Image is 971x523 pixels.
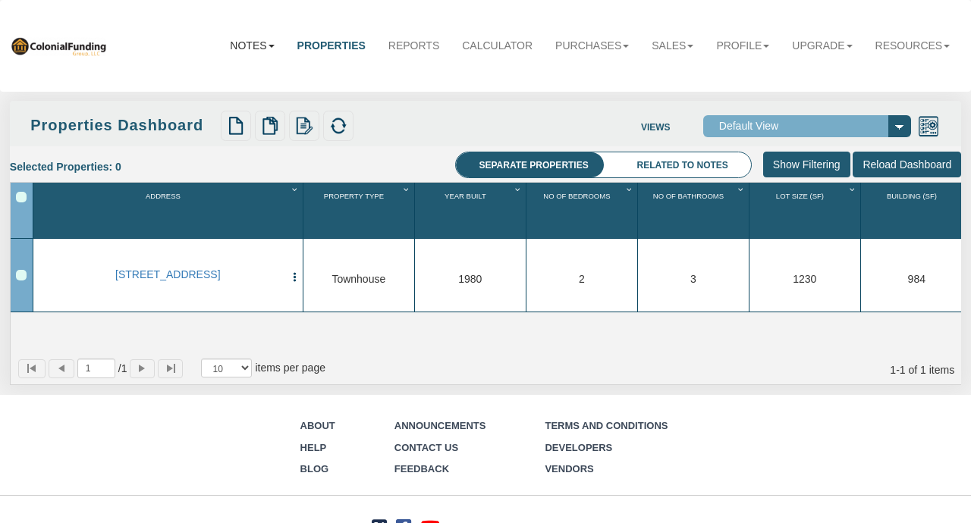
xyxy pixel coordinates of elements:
[735,183,748,196] div: Column Menu
[456,152,611,178] li: Separate properties
[653,192,724,200] span: No Of Bathrooms
[614,152,751,178] li: Related to notes
[545,463,593,474] a: Vendors
[30,114,217,136] div: Properties Dashboard
[18,359,46,378] button: Page to first
[545,442,612,453] a: Developers
[36,187,303,233] div: Address Sort None
[394,420,486,431] a: Announcements
[543,192,610,200] span: No Of Bedrooms
[529,187,637,233] div: Sort None
[896,364,900,376] abbr: through
[864,29,962,62] a: Resources
[641,115,703,134] label: Views
[417,187,526,233] div: Year Built Sort None
[847,183,859,196] div: Column Menu
[286,29,377,62] a: Properties
[887,192,937,200] span: Building (Sf)
[394,442,458,453] a: Contact Us
[118,362,121,374] abbr: of
[451,29,544,62] a: Calculator
[300,463,329,474] a: Blog
[118,361,127,376] span: 1
[445,192,486,200] span: Year Built
[752,187,860,233] div: Sort None
[544,29,640,62] a: Purchases
[329,117,347,135] img: refresh.png
[401,183,413,196] div: Column Menu
[289,183,302,196] div: Column Menu
[218,29,285,62] a: Notes
[890,364,954,376] span: 1 1 of 1 items
[10,152,133,182] div: Selected Properties: 0
[752,187,860,233] div: Lot Size (Sf) Sort None
[763,152,850,177] input: Show Filtering
[261,117,279,135] img: copy.png
[640,187,749,233] div: Sort None
[130,359,155,378] button: Page forward
[512,183,525,196] div: Column Menu
[289,271,300,283] img: cell-menu.png
[624,183,636,196] div: Column Menu
[295,117,313,135] img: edit.png
[908,273,925,285] span: 984
[51,268,285,281] a: 0001 B Lafayette Ave, Baltimore, MD, 21202
[853,152,961,177] input: Reload Dashboard
[394,463,449,474] a: Feedback
[158,359,183,378] button: Page to last
[332,273,385,285] span: Townhouse
[690,273,696,285] span: 3
[16,270,27,280] div: Row 1, Row Selection Checkbox
[781,29,863,62] a: Upgrade
[146,192,181,200] span: Address
[640,187,749,233] div: No Of Bathrooms Sort None
[918,115,940,137] img: views.png
[545,420,668,431] a: Terms and Conditions
[640,29,705,62] a: Sales
[16,192,27,202] div: Select All
[705,29,781,62] a: Profile
[324,192,384,200] span: Property Type
[77,359,115,378] input: Selected page
[300,420,335,431] a: About
[776,192,824,200] span: Lot Size (Sf)
[417,187,526,233] div: Sort None
[377,29,451,62] a: Reports
[10,36,107,55] img: 569736
[289,268,300,283] button: Press to open the property menu
[36,187,303,233] div: Sort None
[300,442,327,453] a: Help
[529,187,637,233] div: No Of Bedrooms Sort None
[306,187,414,233] div: Property Type Sort None
[579,273,585,285] span: 2
[255,362,325,374] span: items per page
[227,117,245,135] img: new.png
[49,359,74,378] button: Page back
[793,273,816,285] span: 1230
[458,273,482,285] span: 1980
[306,187,414,233] div: Sort None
